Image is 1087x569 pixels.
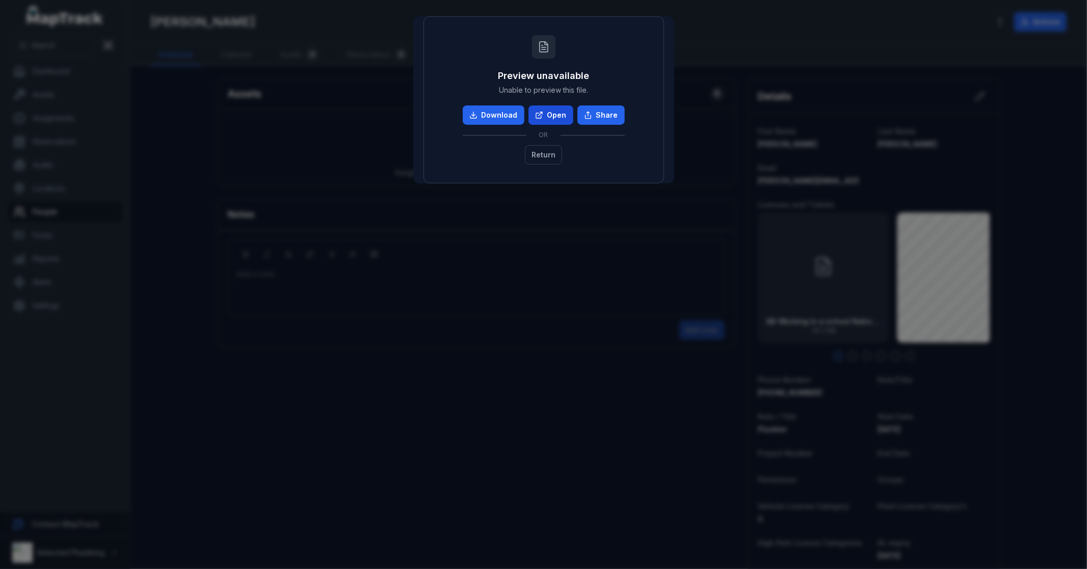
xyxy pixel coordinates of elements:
[528,105,573,125] a: Open
[463,105,524,125] a: Download
[463,125,625,145] div: OR
[577,105,625,125] button: Share
[498,69,589,83] h3: Preview unavailable
[499,85,588,95] span: Unable to preview this file.
[525,145,562,165] button: Return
